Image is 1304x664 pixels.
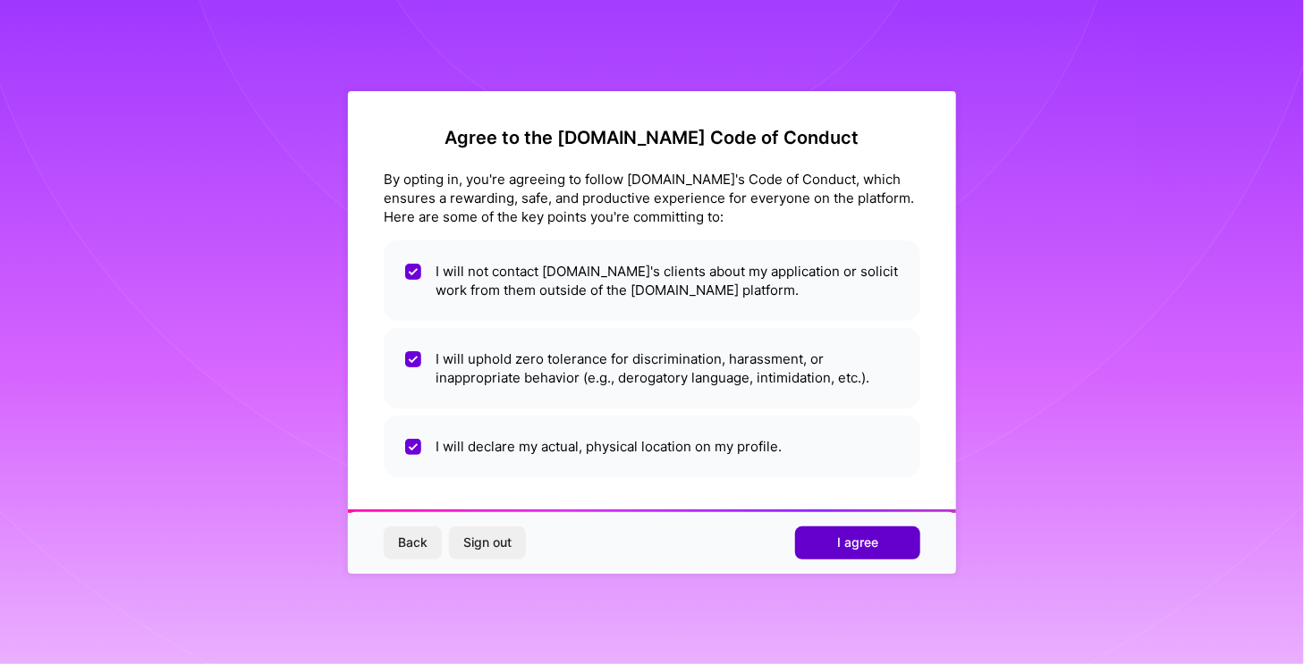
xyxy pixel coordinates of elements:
button: Sign out [449,526,526,559]
li: I will uphold zero tolerance for discrimination, harassment, or inappropriate behavior (e.g., der... [384,328,920,408]
li: I will declare my actual, physical location on my profile. [384,416,920,477]
div: By opting in, you're agreeing to follow [DOMAIN_NAME]'s Code of Conduct, which ensures a rewardin... [384,170,920,226]
span: Sign out [463,534,512,551]
h2: Agree to the [DOMAIN_NAME] Code of Conduct [384,127,920,148]
button: I agree [795,526,920,559]
span: I agree [837,534,878,551]
button: Back [384,526,442,559]
li: I will not contact [DOMAIN_NAME]'s clients about my application or solicit work from them outside... [384,240,920,321]
span: Back [398,534,428,551]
